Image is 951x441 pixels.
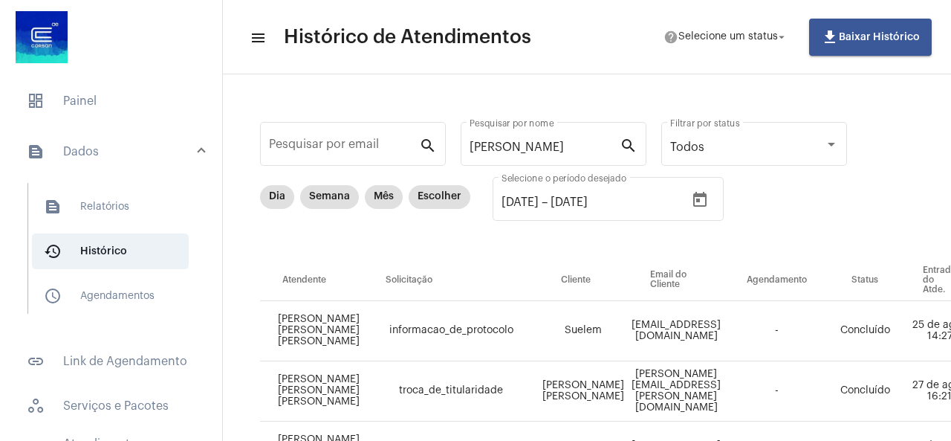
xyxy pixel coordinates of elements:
[389,325,513,335] span: informacao_de_protocolo
[363,260,539,301] th: Solicitação
[551,196,640,209] input: Data do fim
[365,185,403,209] mat-chip: Mês
[620,136,637,154] mat-icon: search
[15,83,207,119] span: Painel
[9,176,222,335] div: sidenav iconDados
[628,260,724,301] th: Email do Cliente
[670,141,704,153] span: Todos
[44,287,62,305] mat-icon: sidenav icon
[685,185,715,215] button: Open calendar
[419,136,437,154] mat-icon: search
[829,361,900,422] td: Concluído
[821,32,920,42] span: Baixar Histórico
[15,388,207,424] span: Serviços e Pacotes
[724,301,829,361] td: -
[470,141,620,154] input: Pesquisar por nome
[27,143,45,161] mat-icon: sidenav icon
[27,397,45,415] span: sidenav icon
[284,25,531,49] span: Histórico de Atendimentos
[724,361,829,422] td: -
[409,185,470,209] mat-chip: Escolher
[539,361,628,422] td: [PERSON_NAME] [PERSON_NAME]
[775,30,788,44] mat-icon: arrow_drop_down
[502,196,539,209] input: Data de início
[399,385,503,396] span: troca_de_titularidade
[250,29,264,47] mat-icon: sidenav icon
[829,260,900,301] th: Status
[269,141,419,154] input: Pesquisar por email
[542,196,548,209] span: –
[15,344,207,379] span: Link de Agendamento
[678,32,778,42] span: Selecione um status
[32,189,189,225] span: Relatórios
[44,198,62,216] mat-icon: sidenav icon
[724,260,829,301] th: Agendamento
[829,301,900,361] td: Concluído
[628,361,724,422] td: [PERSON_NAME][EMAIL_ADDRESS][PERSON_NAME][DOMAIN_NAME]
[32,234,189,269] span: Histórico
[809,19,932,56] button: Baixar Histórico
[260,361,363,422] td: [PERSON_NAME] [PERSON_NAME] [PERSON_NAME]
[12,7,71,67] img: d4669ae0-8c07-2337-4f67-34b0df7f5ae4.jpeg
[27,143,198,161] mat-panel-title: Dados
[27,92,45,110] span: sidenav icon
[655,22,797,52] button: Selecione um status
[27,353,45,370] mat-icon: sidenav icon
[260,301,363,361] td: [PERSON_NAME] [PERSON_NAME] [PERSON_NAME]
[260,185,294,209] mat-chip: Dia
[663,30,678,45] mat-icon: help
[32,278,189,314] span: Agendamentos
[260,260,363,301] th: Atendente
[539,301,628,361] td: Suelem
[628,301,724,361] td: [EMAIL_ADDRESS][DOMAIN_NAME]
[821,28,839,46] mat-icon: file_download
[9,128,222,176] mat-expansion-panel-header: sidenav iconDados
[300,185,359,209] mat-chip: Semana
[44,242,62,260] mat-icon: sidenav icon
[539,260,628,301] th: Cliente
